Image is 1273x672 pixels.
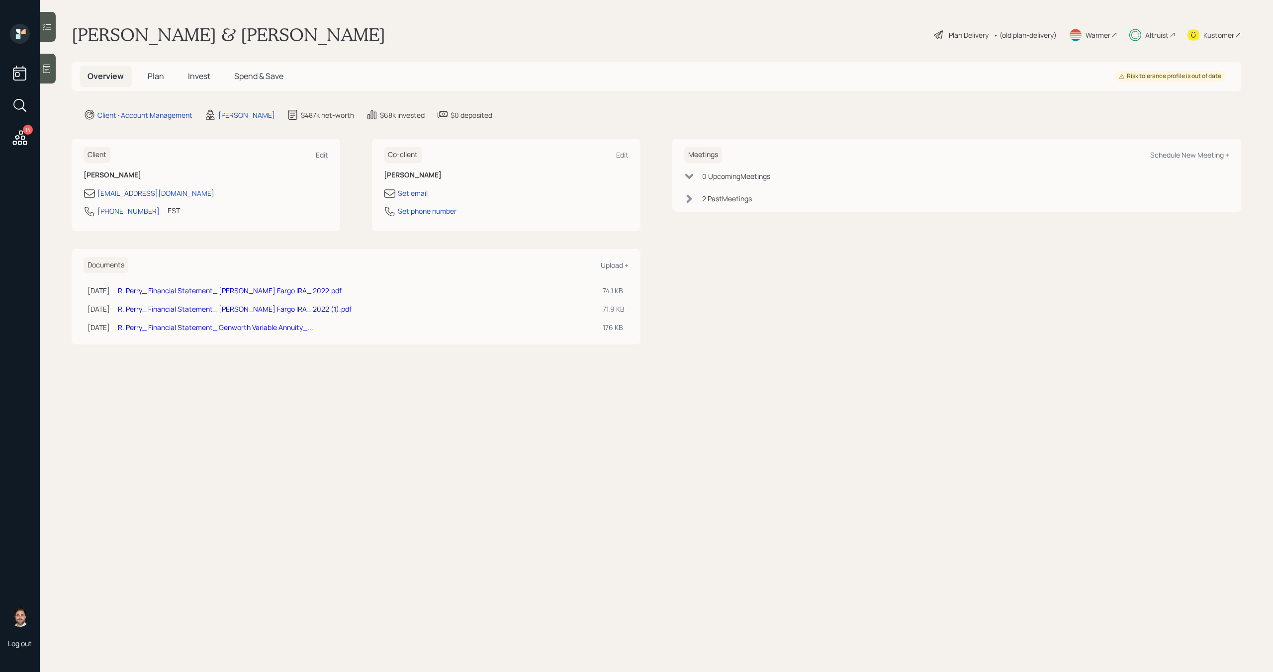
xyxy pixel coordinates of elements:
div: Kustomer [1203,30,1234,40]
div: 2 Past Meeting s [702,193,752,204]
h6: [PERSON_NAME] [84,171,328,179]
div: Upload + [601,260,629,270]
a: R. Perry_ Financial Statement_ [PERSON_NAME] Fargo IRA_ 2022 (1).pdf [118,304,352,314]
h6: Meetings [684,147,722,163]
a: R. Perry_ Financial Statement_ Genworth Variable Annuity_... [118,323,313,332]
div: Edit [616,150,629,160]
div: [DATE] [88,322,110,333]
div: [DATE] [88,304,110,314]
div: [EMAIL_ADDRESS][DOMAIN_NAME] [97,188,214,198]
div: Warmer [1086,30,1110,40]
div: 74.1 KB [603,285,625,296]
div: Set phone number [398,206,456,216]
div: 71.9 KB [603,304,625,314]
div: Edit [316,150,328,160]
div: [PHONE_NUMBER] [97,206,160,216]
div: • (old plan-delivery) [994,30,1057,40]
div: Plan Delivery [949,30,989,40]
div: Schedule New Meeting + [1150,150,1229,160]
h6: Documents [84,257,128,273]
span: Spend & Save [234,71,283,82]
h1: [PERSON_NAME] & [PERSON_NAME] [72,24,385,46]
h6: Client [84,147,110,163]
div: EST [168,205,180,216]
img: michael-russo-headshot.png [10,607,30,627]
div: $68k invested [380,110,425,120]
h6: Co-client [384,147,422,163]
div: 14 [23,125,33,135]
span: Invest [188,71,210,82]
div: [PERSON_NAME] [218,110,275,120]
div: Client · Account Management [97,110,192,120]
a: R. Perry_ Financial Statement_ [PERSON_NAME] Fargo IRA_ 2022.pdf [118,286,342,295]
div: Altruist [1145,30,1169,40]
div: [DATE] [88,285,110,296]
div: $487k net-worth [301,110,354,120]
div: Set email [398,188,428,198]
span: Overview [88,71,124,82]
div: 0 Upcoming Meeting s [702,171,770,181]
div: 176 KB [603,322,625,333]
span: Plan [148,71,164,82]
h6: [PERSON_NAME] [384,171,629,179]
div: Risk tolerance profile is out of date [1119,72,1221,81]
div: $0 deposited [451,110,492,120]
div: Log out [8,639,32,648]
